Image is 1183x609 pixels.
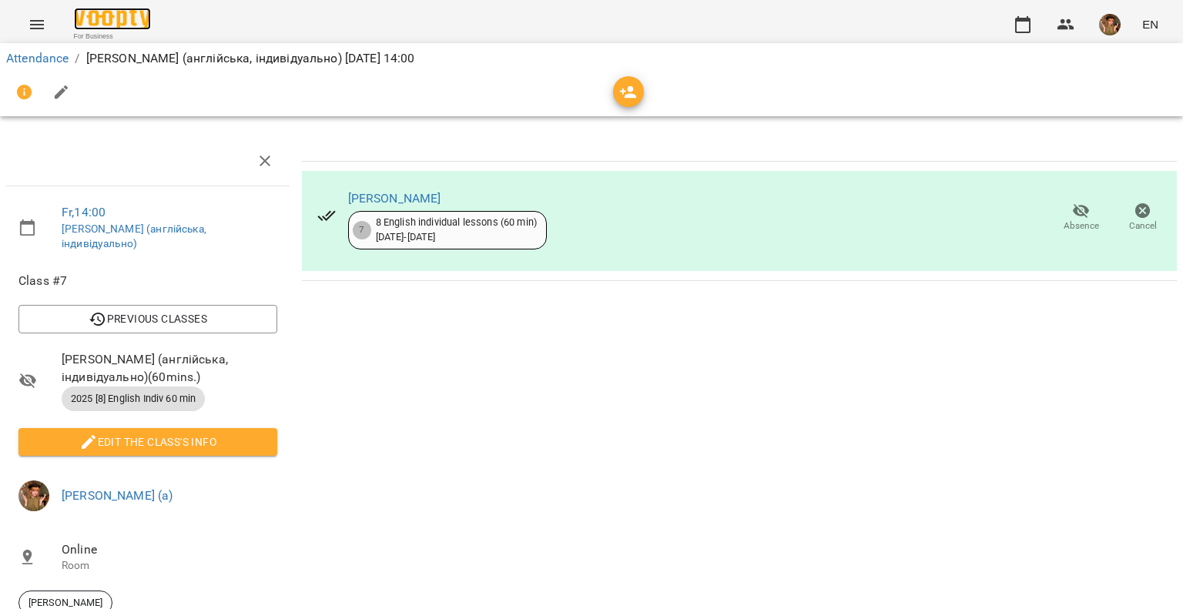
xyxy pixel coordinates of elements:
[75,49,79,68] li: /
[62,558,277,574] p: Room
[62,540,277,559] span: Online
[18,428,277,456] button: Edit the class's Info
[6,51,69,65] a: Attendance
[62,488,173,503] a: [PERSON_NAME] (а)
[74,32,151,42] span: For Business
[62,350,277,386] span: [PERSON_NAME] (англійська, індивідуально) ( 60 mins. )
[86,49,415,68] p: [PERSON_NAME] (англійська, індивідуально) [DATE] 14:00
[18,272,277,290] span: Class #7
[62,223,206,250] a: [PERSON_NAME] (англійська, індивідуально)
[18,305,277,333] button: Previous Classes
[6,49,1177,68] nav: breadcrumb
[348,191,441,206] a: [PERSON_NAME]
[1051,196,1112,239] button: Absence
[1112,196,1174,239] button: Cancel
[1064,219,1099,233] span: Absence
[62,205,106,219] a: Fr , 14:00
[18,480,49,511] img: 166010c4e833d35833869840c76da126.jpeg
[353,221,371,239] div: 7
[31,310,265,328] span: Previous Classes
[18,6,55,43] button: Menu
[1136,10,1165,38] button: EN
[62,392,205,406] span: 2025 [8] English Indiv 60 min
[1099,14,1121,35] img: 166010c4e833d35833869840c76da126.jpeg
[1129,219,1157,233] span: Cancel
[31,433,265,451] span: Edit the class's Info
[1142,16,1158,32] span: EN
[376,216,537,244] div: 8 English individual lessons (60 min) [DATE] - [DATE]
[74,8,151,30] img: Voopty Logo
